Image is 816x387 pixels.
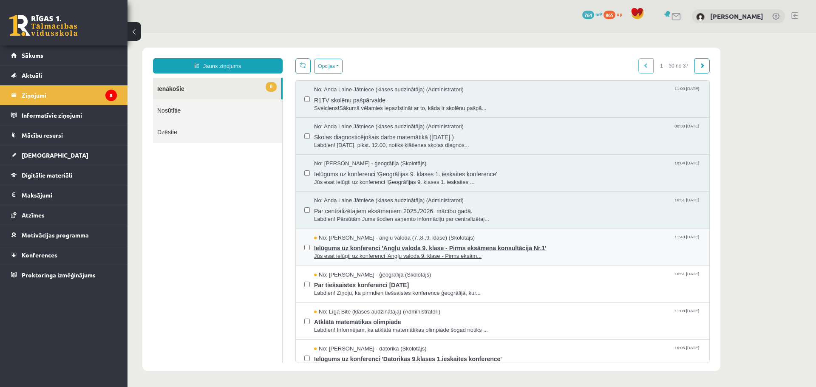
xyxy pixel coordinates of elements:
[187,320,573,331] span: Ielūgums uz konferenci 'Datorikas 9.klases 1.ieskaites konference'
[187,283,573,294] span: Atklātā matemātikas olimpiāde
[187,275,573,302] a: No: Līga Bite (klases audzinātāja) (Administratori) 11:03 [DATE] Atklātā matemātikas olimpiāde La...
[187,135,573,146] span: Ielūgums uz konferenci 'Ģeogrāfijas 9. klases 1. ieskaites konference'
[25,45,153,67] a: 8Ienākošie
[9,15,77,36] a: Rīgas 1. Tālmācības vidusskola
[11,45,117,65] a: Sākums
[187,72,573,80] span: Sveiciens!Sākumā vēlamies iepazīstināt ar to, kāda ir skolēnu pašpā...
[187,312,299,320] span: No: [PERSON_NAME] - datorika (Skolotājs)
[187,201,347,209] span: No: [PERSON_NAME] - angļu valoda (7.,8.,9. klase) (Skolotājs)
[545,238,573,245] span: 16:51 [DATE]
[11,65,117,85] a: Aktuāli
[582,11,594,19] span: 764
[22,51,43,59] span: Sākums
[187,90,573,116] a: No: Anda Laine Jātniece (klases audzinātāja) (Administratori) 08:38 [DATE] Skolas diagnosticējoša...
[187,209,573,220] span: Ielūgums uz konferenci 'Angļu valoda 9. klase - Pirms eksāmena konsultācija Nr.1'
[603,11,626,17] a: 865 xp
[187,146,573,154] span: Jūs esat ielūgti uz konferenci 'Ģeogrāfijas 9. klases 1. ieskaites ...
[187,164,573,190] a: No: Anda Laine Jātniece (klases audzinātāja) (Administratori) 16:51 [DATE] Par centralizētajiem e...
[545,90,573,96] span: 08:38 [DATE]
[187,275,313,283] span: No: Līga Bite (klases audzinātāja) (Administratori)
[105,90,117,101] i: 8
[187,127,299,135] span: No: [PERSON_NAME] - ģeogrāfija (Skolotājs)
[187,98,573,109] span: Skolas diagnosticējošais darbs matemātikā ([DATE].)
[187,53,336,61] span: No: Anda Laine Jātniece (klases audzinātāja) (Administratori)
[545,53,573,59] span: 11:00 [DATE]
[545,312,573,319] span: 16:05 [DATE]
[11,145,117,165] a: [DEMOGRAPHIC_DATA]
[545,164,573,170] span: 16:51 [DATE]
[11,125,117,145] a: Mācību resursi
[187,90,336,98] span: No: Anda Laine Jātniece (klases audzinātāja) (Administratori)
[11,85,117,105] a: Ziņojumi8
[11,245,117,265] a: Konferences
[11,165,117,185] a: Digitālie materiāli
[22,105,117,125] legend: Informatīvie ziņojumi
[187,164,336,172] span: No: Anda Laine Jātniece (klases audzinātāja) (Administratori)
[22,171,72,179] span: Digitālie materiāli
[22,231,89,239] span: Motivācijas programma
[22,131,63,139] span: Mācību resursi
[22,71,42,79] span: Aktuāli
[22,211,45,219] span: Atzīmes
[187,312,573,339] a: No: [PERSON_NAME] - datorika (Skolotājs) 16:05 [DATE] Ielūgums uz konferenci 'Datorikas 9.klases ...
[710,12,763,20] a: [PERSON_NAME]
[187,238,303,246] span: No: [PERSON_NAME] - ģeogrāfija (Skolotājs)
[11,185,117,205] a: Maksājumi
[25,25,155,41] a: Jauns ziņojums
[545,201,573,208] span: 11:43 [DATE]
[22,271,96,279] span: Proktoringa izmēģinājums
[25,67,155,88] a: Nosūtītie
[187,294,573,302] span: Labdien! Informējam, ka atklātā matemātikas olimpiāde šogad notiks ...
[187,53,573,79] a: No: Anda Laine Jātniece (klases audzinātāja) (Administratori) 11:00 [DATE] R1TV skolēnu pašpārval...
[138,49,149,59] span: 8
[11,225,117,245] a: Motivācijas programma
[603,11,615,19] span: 865
[526,25,567,41] span: 1 – 30 no 37
[187,201,573,228] a: No: [PERSON_NAME] - angļu valoda (7.,8.,9. klase) (Skolotājs) 11:43 [DATE] Ielūgums uz konferenci...
[187,109,573,117] span: Labdien! [DATE], plkst. 12.00, notiks klātienes skolas diagnos...
[696,13,705,21] img: Jaromirs Četčikovs
[187,127,573,153] a: No: [PERSON_NAME] - ģeogrāfija (Skolotājs) 18:04 [DATE] Ielūgums uz konferenci 'Ģeogrāfijas 9. kl...
[11,205,117,225] a: Atzīmes
[11,265,117,285] a: Proktoringa izmēģinājums
[187,26,215,41] button: Opcijas
[187,172,573,183] span: Par centralizētajiem eksāmeniem 2025./2026. mācību gadā.
[187,246,573,257] span: Par tiešsaistes konferenci [DATE]
[187,61,573,72] span: R1TV skolēnu pašpārvalde
[22,151,88,159] span: [DEMOGRAPHIC_DATA]
[22,251,57,259] span: Konferences
[617,11,622,17] span: xp
[595,11,602,17] span: mP
[22,85,117,105] legend: Ziņojumi
[11,105,117,125] a: Informatīvie ziņojumi
[187,183,573,191] span: Labdien! Pārsūtām Jums šodien saņemto informāciju par centralizētaj...
[545,127,573,133] span: 18:04 [DATE]
[22,185,117,205] legend: Maksājumi
[545,275,573,282] span: 11:03 [DATE]
[25,88,155,110] a: Dzēstie
[187,238,573,265] a: No: [PERSON_NAME] - ģeogrāfija (Skolotājs) 16:51 [DATE] Par tiešsaistes konferenci [DATE] Labdien...
[187,257,573,265] span: Labdien! Ziņoju, ka pirmdien tiešsaistes konference ģeogrāfijā, kur...
[582,11,602,17] a: 764 mP
[187,220,573,228] span: Jūs esat ielūgti uz konferenci 'Angļu valoda 9. klase - Pirms eksām...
